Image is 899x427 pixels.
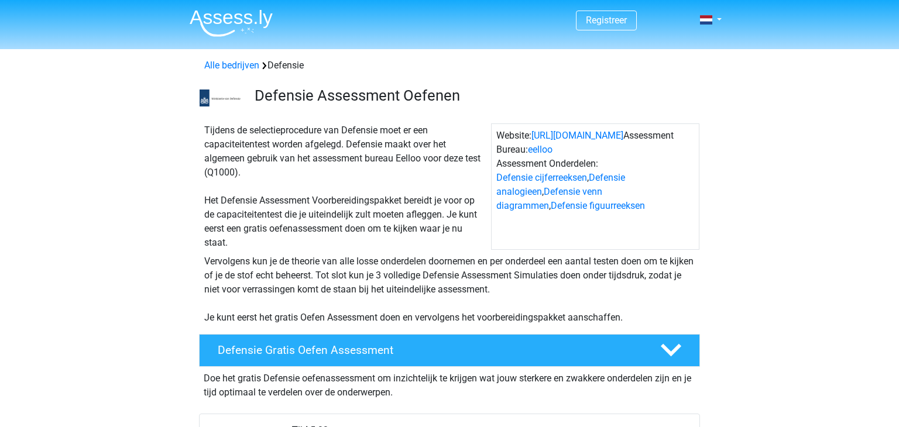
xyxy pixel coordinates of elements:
h4: Defensie Gratis Oefen Assessment [218,343,641,357]
a: [URL][DOMAIN_NAME] [531,130,623,141]
div: Tijdens de selectieprocedure van Defensie moet er een capaciteitentest worden afgelegd. Defensie ... [200,123,491,250]
a: Registreer [586,15,627,26]
h3: Defensie Assessment Oefenen [255,87,691,105]
a: Alle bedrijven [204,60,259,71]
a: eelloo [528,144,553,155]
a: Defensie Gratis Oefen Assessment [194,334,705,367]
a: Defensie venn diagrammen [496,186,602,211]
a: Defensie cijferreeksen [496,172,587,183]
div: Doe het gratis Defensie oefenassessment om inzichtelijk te krijgen wat jouw sterkere en zwakkere ... [199,367,700,400]
a: Defensie analogieen [496,172,625,197]
div: Defensie [200,58,699,73]
div: Vervolgens kun je de theorie van alle losse onderdelen doornemen en per onderdeel een aantal test... [200,254,699,325]
div: Website: Assessment Bureau: Assessment Onderdelen: , , , [491,123,699,250]
img: Assessly [190,9,273,37]
a: Defensie figuurreeksen [551,200,645,211]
